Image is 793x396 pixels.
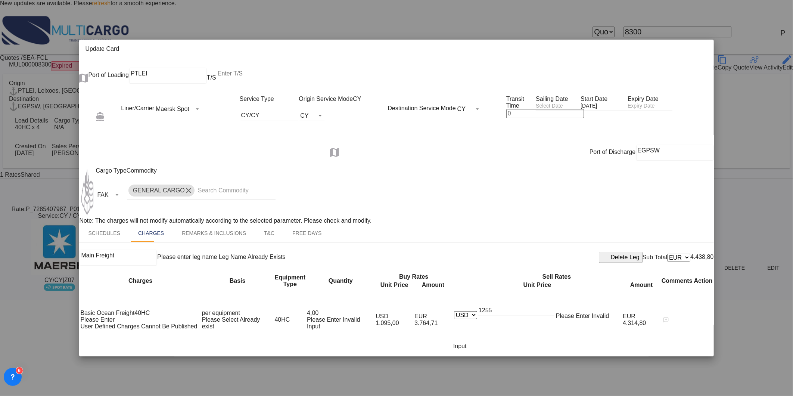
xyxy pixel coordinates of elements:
span: Please Enter [556,313,590,319]
label: Sailing Date [536,96,568,102]
span: 40HC [134,310,150,316]
span: Please Select [202,316,239,323]
label: T/S [207,74,216,81]
button: Delete Leg [599,252,643,263]
span: GENERAL CARGO [133,187,185,194]
md-tab-item: T&C [255,224,283,242]
label: Port of Discharge [590,149,636,155]
label: Port of Loading [88,72,129,78]
md-select: Select Origin Service Mode: CY [299,110,325,121]
span: 3.764,71 [414,320,438,326]
input: Enter Port of Discharge [637,145,713,156]
th: Amount [414,281,452,289]
input: Expiry Date [628,103,672,111]
th: Action [694,273,713,289]
input: Enter Service Type [240,110,298,121]
md-icon: icon-close fg-AAA8AD m-0 pointer [699,46,708,55]
span: Basic Ocean Freight [80,310,134,316]
input: Leg Name [80,250,156,261]
label: Cargo Type [96,167,126,174]
input: Select Date [536,103,581,111]
span: 40HC [275,316,290,323]
md-pagination-wrapper: Use the left and right arrow keys to navigate between tabs [79,224,330,242]
md-tab-item: Schedules [79,224,129,242]
span: 4,00 [307,310,318,316]
span: EUR [414,313,427,319]
input: Enter Port of Loading [130,68,206,79]
input: 0 [506,109,584,118]
span: USD [376,313,388,319]
div: Basic Ocean Freight [80,310,170,316]
div: CY [299,96,388,137]
div: per equipment [202,310,273,316]
div: Buy Rates [376,273,452,280]
span: Invalid Input [307,316,360,330]
label: Transit Time [506,96,524,109]
label: Commodity [127,167,157,174]
div: User Defined Charges Cannot Be Published [80,323,200,330]
div: Quantity [307,278,374,284]
md-select: Select Cargo type: FAK [96,189,122,200]
div: Delete Leg [611,254,640,261]
label: Start Date [581,96,607,102]
button: Remove GENERAL CARGO [183,185,195,197]
span: Leg Name Already Exists [219,254,286,260]
div: Equipment Type [275,274,306,288]
span: 1.095,00 [376,320,399,326]
input: Enter T/S [217,68,293,79]
md-tab-item: Charges [129,224,173,242]
md-tab-item: Free Days [283,224,330,242]
input: 1255 [478,305,554,316]
md-select: Select Liner: Maersk Spot [155,103,202,114]
th: Unit Price [453,281,622,289]
label: Destination Service Mode [388,105,455,111]
div: GENERAL CARGO. Press delete to remove this chip. [133,185,186,197]
span: Please Enter [307,316,341,323]
md-select: Select Destination Service Mode: CY [457,103,482,114]
div: Note: The charges will not modify automatically according to the selected parameter. Please check... [79,217,713,224]
md-chips-wrap: Chips container. Use arrow keys to select chips. [127,182,276,199]
th: Unit Price [375,281,413,289]
md-tab-item: Remarks & Inclusions [173,224,255,242]
md-icon: icon-delete [602,253,611,262]
md-icon: icon-minus-circle-outline red-400-fg [694,315,703,324]
label: Origin Service Mode [299,96,353,102]
th: Comments [661,273,693,289]
th: Amount [622,281,660,289]
label: Service Type [240,96,274,102]
span: 4.314,80 [623,320,646,326]
div: Update Card [82,43,696,58]
label: Liner/Carrier [121,105,154,111]
span: Already exist [202,316,260,330]
input: Start Date [581,103,628,111]
div: FAK [97,192,108,198]
label: Expiry Date [628,96,659,102]
input: Search Commodity [198,185,273,197]
div: Charges [80,278,200,284]
div: CY [300,112,308,119]
div: Sub Total [643,254,667,261]
div: CY [457,106,466,112]
img: cargo.png [79,167,96,217]
span: EUR [623,313,635,319]
div: 4.438,80 [690,254,713,262]
md-dialog: Update Card Port ... [79,40,713,356]
div: Basis [202,278,273,284]
div: Maersk Spot [156,106,189,112]
div: Sell Rates [453,273,660,280]
div: Please Enter [80,316,200,323]
span: Please enter leg name [157,254,217,260]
